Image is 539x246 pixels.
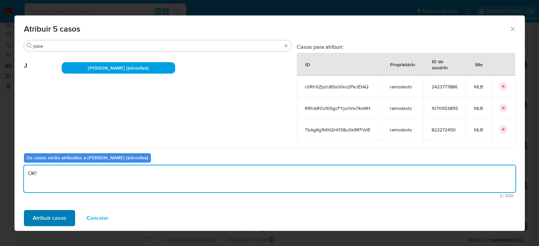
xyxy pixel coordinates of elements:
[305,105,374,111] span: RRhAR0uf05gcFYjunVw74vMH
[432,105,458,111] span: 1070553855
[14,15,525,231] div: assign-modal
[474,127,483,133] span: MLB
[305,84,374,90] span: cVRhXZpzU8SsG1xo2PeJEtAQ
[390,127,415,133] span: ramodesto
[27,43,32,48] button: Buscar
[24,25,510,33] span: Atribuir 5 casos
[305,127,374,133] span: TbAg6g1MXQhKf38u0k9RFVzB
[509,26,515,32] button: Fechar a janela
[24,210,75,226] button: Atribuir casos
[474,84,483,90] span: MLB
[424,53,466,75] div: ID do usuário
[78,210,117,226] button: Cancelar
[297,43,515,50] h3: Casos para atribuir:
[87,211,108,225] span: Cancelar
[88,65,149,71] span: [PERSON_NAME] (joicosilva)
[474,105,483,111] span: MLB
[432,127,458,133] span: 822272450
[24,165,515,192] textarea: OK!
[467,56,491,72] div: Site
[27,154,148,161] b: Os casos serão atribuídos a [PERSON_NAME] (joicosilva)
[297,56,318,72] div: ID
[62,62,175,74] div: [PERSON_NAME] (joicosilva)
[499,104,507,112] button: icon-button
[33,211,66,225] span: Atribuir casos
[499,125,507,133] button: icon-button
[24,51,62,70] span: J
[382,56,423,72] div: Proprietário
[499,82,507,90] button: icon-button
[26,194,513,198] span: Máximo 500 caracteres
[283,43,289,48] button: Borrar
[432,84,458,90] span: 2423777886
[390,84,415,90] span: ramodesto
[33,43,282,49] input: Analista de pesquisa
[390,105,415,111] span: ramodesto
